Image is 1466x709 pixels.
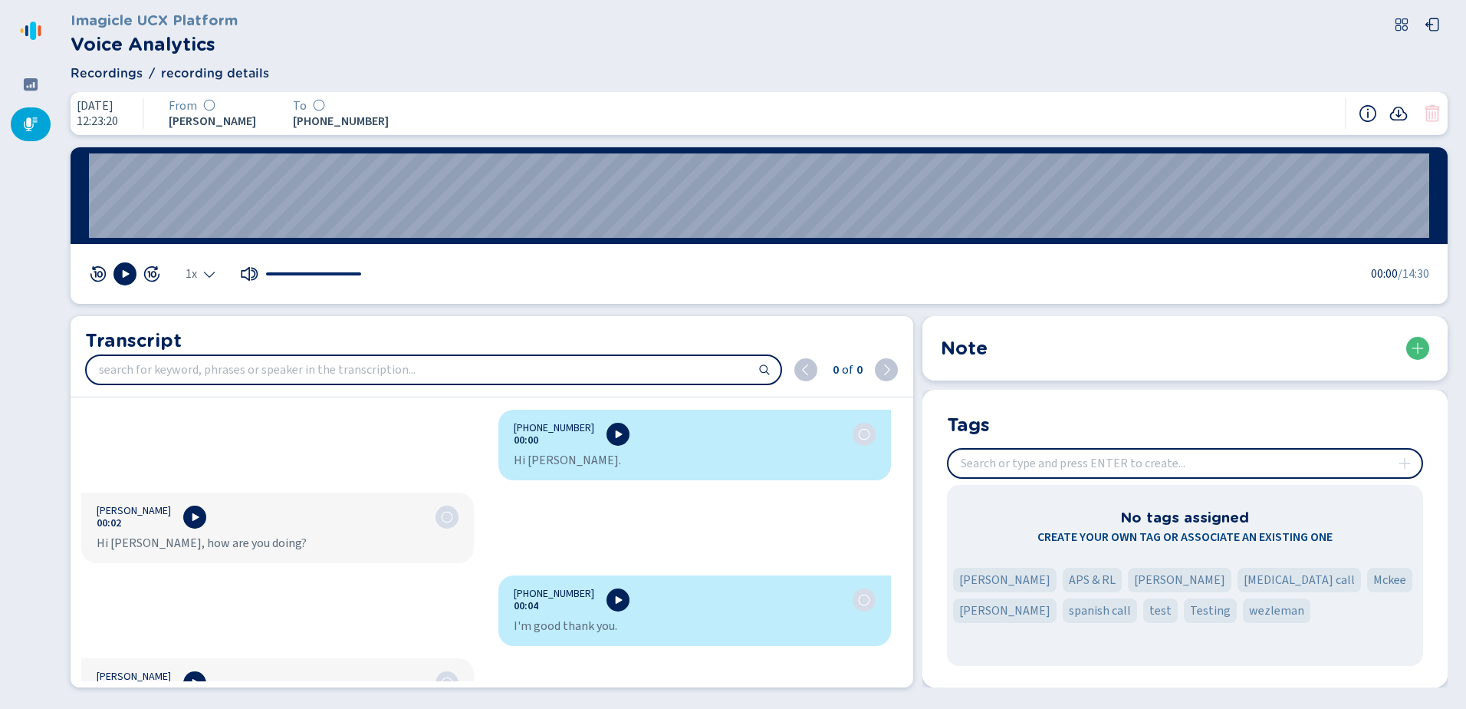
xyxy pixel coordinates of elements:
span: [PERSON_NAME] [1134,571,1225,589]
input: search for keyword, phrases or speaker in the transcription... [87,356,781,384]
div: Analysis in progress [441,677,453,689]
svg: play [119,268,131,280]
svg: chevron-right [880,364,892,376]
svg: volume-up-fill [240,265,258,283]
div: I'm good thank you. [514,618,876,634]
button: 00:02 [97,517,121,529]
span: [PHONE_NUMBER] [514,422,594,434]
div: Select the playback speed [186,268,215,280]
button: Mute [240,265,258,283]
span: From [169,99,197,113]
button: Recording download [1389,104,1408,123]
svg: chevron-down [203,268,215,280]
span: recording details [161,64,269,83]
svg: plus [1399,457,1411,470]
button: skip 10 sec rev [Hotkey: arrow-left] [89,265,107,283]
div: Tag 'wezleman' [1243,599,1310,623]
span: [PERSON_NAME] [97,505,171,517]
svg: icon-emoji-silent [203,99,215,111]
svg: icon-emoji-silent [858,594,870,606]
h2: Tags [947,411,990,436]
div: Tag 'spanish call' [1063,599,1137,623]
div: Tag 'APS & RL' [1063,568,1122,592]
div: Analysis in progress [858,428,870,440]
svg: icon-emoji-silent [858,428,870,440]
div: Hi [PERSON_NAME], how are you doing? [97,536,459,551]
div: Tag 'Megan H' [953,599,1057,623]
div: Tag 'duque' [1128,568,1231,592]
button: previous (shift + ENTER) [794,358,817,381]
span: Recordings [71,64,143,83]
button: Recording information [1359,104,1377,123]
svg: play [612,428,624,440]
span: [PERSON_NAME] [959,571,1050,589]
span: 0 [830,361,839,379]
span: To [293,99,307,113]
svg: plus [1412,342,1424,354]
span: [PHONE_NUMBER] [514,588,594,600]
h2: Voice Analytics [71,31,238,58]
button: Conversation can't be deleted. Sentiment analysis in progress. [1423,104,1441,123]
div: Sentiment analysis in progress... [313,99,325,113]
h2: Note [941,335,988,362]
div: Recordings [11,107,51,141]
h3: Imagicle UCX Platform [71,9,238,31]
button: Play [Hotkey: spacebar] [113,262,136,285]
span: [MEDICAL_DATA] call [1244,571,1355,589]
svg: play [189,511,201,523]
div: Analysis in progress [858,594,870,606]
div: Tag 'test' [1143,599,1178,623]
div: Tag 'insulin call' [1238,568,1361,592]
svg: trash-fill [1423,104,1441,123]
span: [DATE] [77,99,118,113]
svg: chevron-left [800,364,812,376]
svg: dashboard-filled [23,77,38,92]
span: [PERSON_NAME] [169,114,256,128]
span: spanish call [1069,602,1131,620]
span: [PERSON_NAME] [97,671,171,683]
svg: cloud-arrow-down-fill [1389,104,1408,123]
span: wezleman [1249,602,1304,620]
button: 00:00 [514,434,538,447]
svg: jump-back [89,265,107,283]
h2: Transcript [85,327,898,354]
span: test [1149,602,1172,620]
span: /14:30 [1398,265,1429,283]
svg: icon-emoji-silent [441,677,453,689]
div: Tag 'A. Posella' [953,568,1057,592]
svg: icon-emoji-silent [441,511,453,523]
svg: box-arrow-left [1425,17,1440,32]
span: of [839,361,853,379]
div: Dashboard [11,68,51,101]
svg: mic-fill [23,117,38,132]
div: Tag 'Mckee' [1367,568,1412,592]
span: Mckee [1373,571,1406,589]
svg: play [612,594,624,606]
button: skip 10 sec fwd [Hotkey: arrow-right] [143,265,161,283]
span: [PERSON_NAME] [959,602,1050,620]
div: Analysis in progress [441,511,453,523]
svg: jump-forward [143,265,161,283]
button: next (ENTER) [875,358,898,381]
span: 00:00 [1371,265,1398,283]
span: 0 [853,361,863,379]
svg: play [189,677,201,689]
svg: icon-emoji-silent [313,99,325,111]
h3: No tags assigned [1120,506,1249,528]
button: 00:04 [514,600,538,612]
svg: search [758,364,771,376]
span: 12:23:20 [77,114,118,128]
svg: info-circle [1359,104,1377,123]
span: APS & RL [1069,571,1116,589]
span: 1x [186,268,197,280]
span: Create your own tag or associate an existing one [1037,528,1333,546]
div: Tag 'Testing' [1184,599,1237,623]
div: Hi [PERSON_NAME]. [514,453,876,468]
span: [PHONE_NUMBER] [293,114,389,128]
input: Search or type and press ENTER to create... [948,450,1422,477]
span: Testing [1190,602,1231,620]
